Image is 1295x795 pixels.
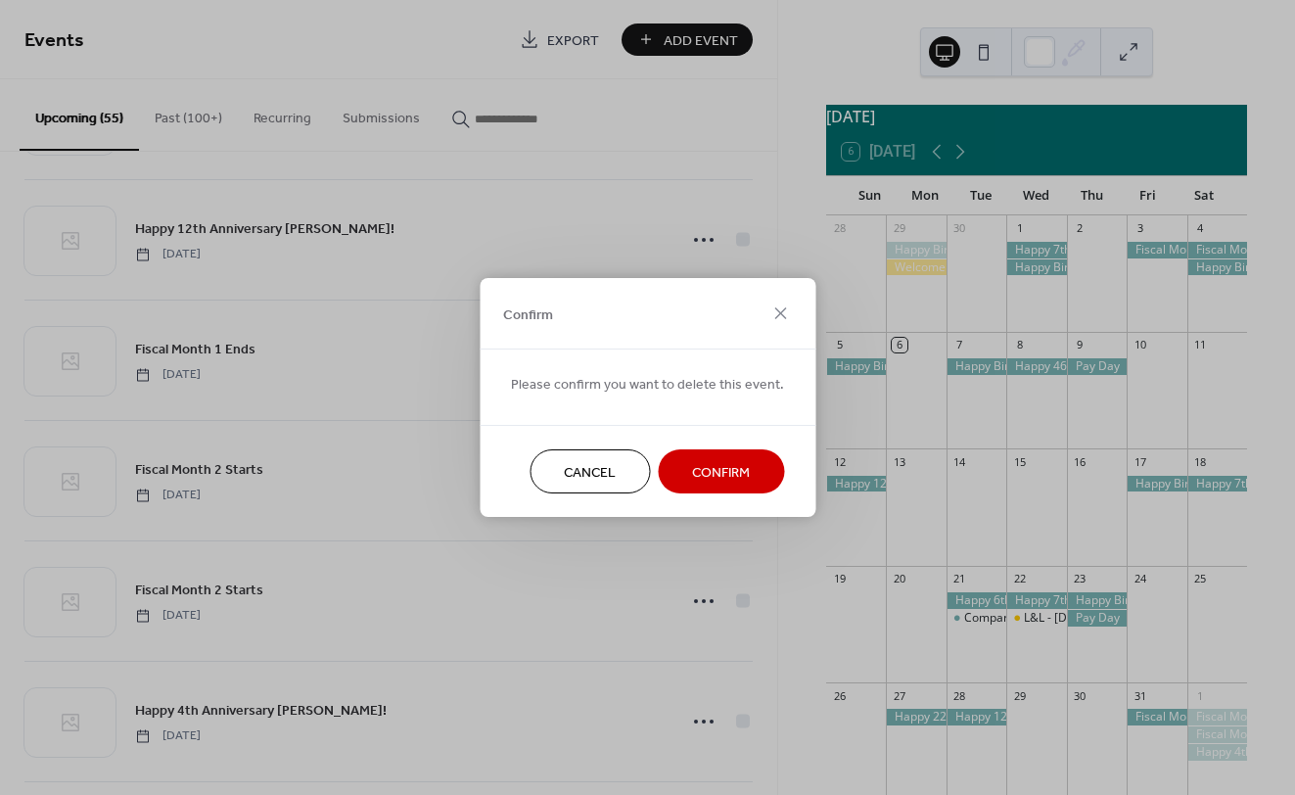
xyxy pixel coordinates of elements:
button: Confirm [658,449,784,493]
button: Cancel [530,449,650,493]
span: Please confirm you want to delete this event. [511,375,784,396]
span: Cancel [564,463,616,484]
span: Confirm [692,463,750,484]
span: Confirm [503,304,553,325]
